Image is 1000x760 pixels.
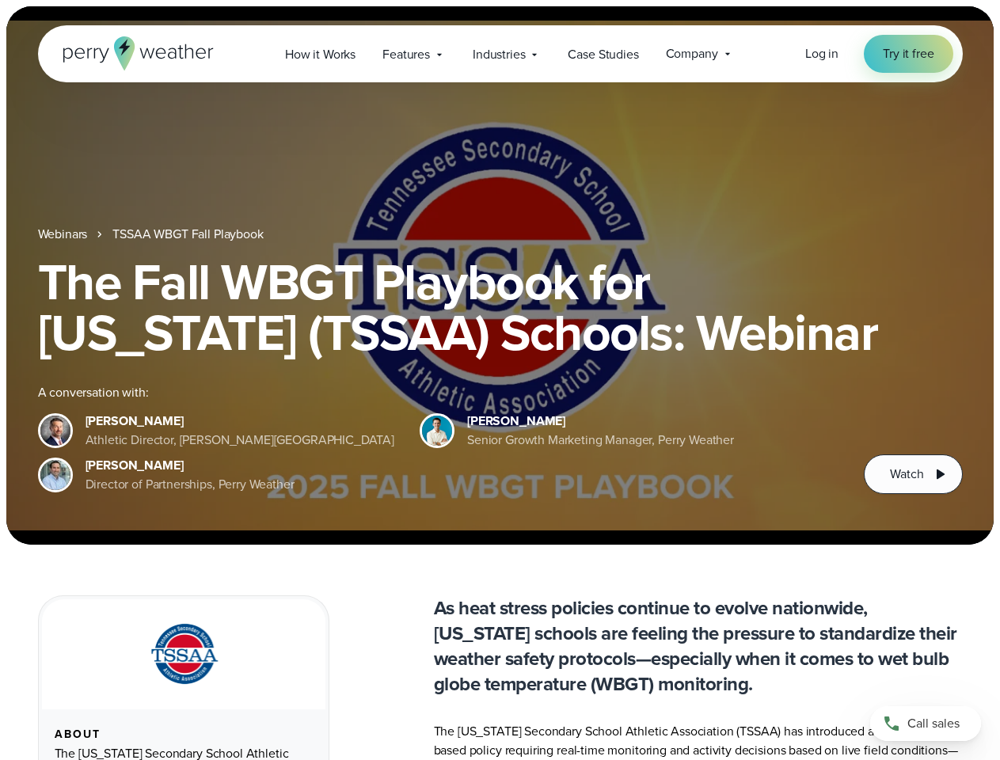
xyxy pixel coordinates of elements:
[666,44,718,63] span: Company
[554,38,652,70] a: Case Studies
[38,225,88,244] a: Webinars
[55,728,313,741] div: About
[38,225,963,244] nav: Breadcrumb
[467,431,734,450] div: Senior Growth Marketing Manager, Perry Weather
[131,618,237,690] img: TSSAA-Tennessee-Secondary-School-Athletic-Association.svg
[883,44,933,63] span: Try it free
[40,460,70,490] img: Jeff Wood
[112,225,263,244] a: TSSAA WBGT Fall Playbook
[907,714,960,733] span: Call sales
[805,44,838,63] a: Log in
[382,45,430,64] span: Features
[473,45,525,64] span: Industries
[864,454,962,494] button: Watch
[86,456,295,475] div: [PERSON_NAME]
[285,45,356,64] span: How it Works
[38,256,963,358] h1: The Fall WBGT Playbook for [US_STATE] (TSSAA) Schools: Webinar
[434,595,963,697] p: As heat stress policies continue to evolve nationwide, [US_STATE] schools are feeling the pressur...
[568,45,638,64] span: Case Studies
[40,416,70,446] img: Brian Wyatt
[864,35,952,73] a: Try it free
[870,706,981,741] a: Call sales
[86,431,395,450] div: Athletic Director, [PERSON_NAME][GEOGRAPHIC_DATA]
[890,465,923,484] span: Watch
[86,412,395,431] div: [PERSON_NAME]
[422,416,452,446] img: Spencer Patton, Perry Weather
[272,38,369,70] a: How it Works
[86,475,295,494] div: Director of Partnerships, Perry Weather
[38,383,839,402] div: A conversation with:
[467,412,734,431] div: [PERSON_NAME]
